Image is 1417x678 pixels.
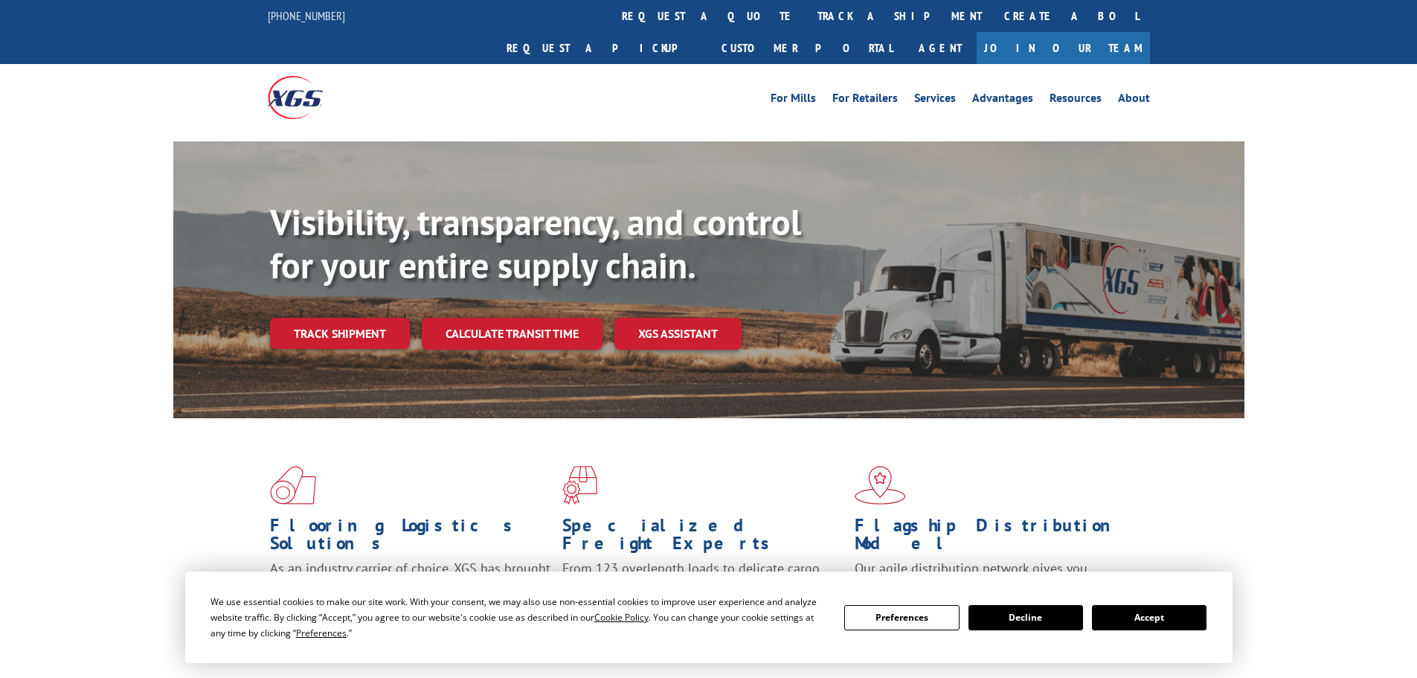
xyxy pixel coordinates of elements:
[1092,605,1206,630] button: Accept
[904,32,977,64] a: Agent
[1050,92,1102,109] a: Resources
[855,517,1136,560] h1: Flagship Distribution Model
[562,466,597,505] img: xgs-icon-focused-on-flooring-red
[594,611,649,624] span: Cookie Policy
[614,318,742,350] a: XGS ASSISTANT
[270,199,801,288] b: Visibility, transparency, and control for your entire supply chain.
[562,560,844,626] p: From 123 overlength loads to delicate cargo, our experienced staff knows the best way to move you...
[972,92,1033,109] a: Advantages
[710,32,904,64] a: Customer Portal
[270,318,410,349] a: Track shipment
[562,517,844,560] h1: Specialized Freight Experts
[296,627,347,639] span: Preferences
[771,92,816,109] a: For Mills
[855,466,906,505] img: xgs-icon-flagship-distribution-model-red
[495,32,710,64] a: Request a pickup
[968,605,1083,630] button: Decline
[270,466,316,505] img: xgs-icon-total-supply-chain-intelligence-red
[211,594,826,641] div: We use essential cookies to make our site work. With your consent, we may also use non-essential ...
[914,92,956,109] a: Services
[422,318,603,350] a: Calculate transit time
[185,572,1233,663] div: Cookie Consent Prompt
[270,560,550,613] span: As an industry carrier of choice, XGS has brought innovation and dedication to flooring logistics...
[977,32,1150,64] a: Join Our Team
[832,92,898,109] a: For Retailers
[270,517,551,560] h1: Flooring Logistics Solutions
[855,560,1128,595] span: Our agile distribution network gives you nationwide inventory management on demand.
[268,8,345,23] a: [PHONE_NUMBER]
[844,605,959,630] button: Preferences
[1118,92,1150,109] a: About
